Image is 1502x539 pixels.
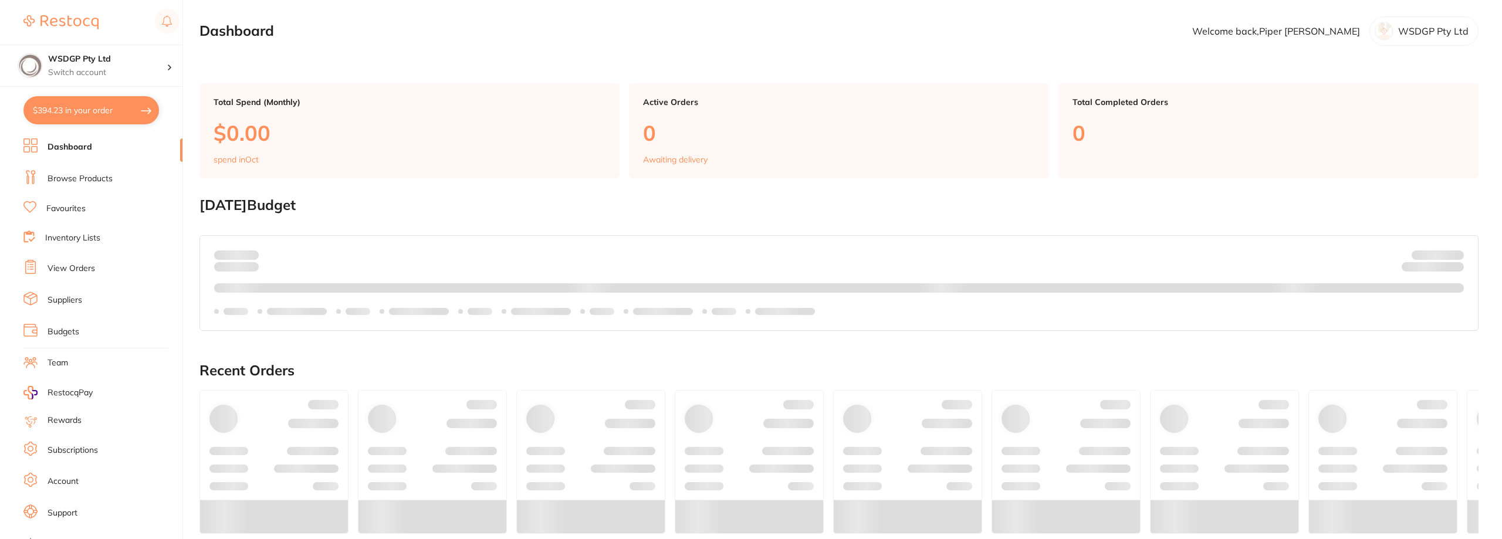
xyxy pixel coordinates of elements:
[238,249,259,260] strong: $0.00
[1402,260,1464,274] p: Remaining:
[48,476,79,487] a: Account
[18,54,42,77] img: WSDGP Pty Ltd
[23,9,99,36] a: Restocq Logo
[48,507,77,519] a: Support
[199,83,620,178] a: Total Spend (Monthly)$0.00spend inOct
[214,260,259,274] p: month
[23,386,93,399] a: RestocqPay
[1441,249,1464,260] strong: $NaN
[389,307,449,316] p: Labels extended
[48,445,98,456] a: Subscriptions
[214,121,605,145] p: $0.00
[1398,26,1469,36] p: WSDGP Pty Ltd
[48,53,167,65] h4: WSDGP Pty Ltd
[199,362,1479,379] h2: Recent Orders
[214,155,259,164] p: spend in Oct
[48,415,82,426] a: Rewards
[633,307,693,316] p: Labels extended
[643,121,1035,145] p: 0
[48,326,79,338] a: Budgets
[23,96,159,124] button: $394.23 in your order
[712,307,736,316] p: Labels
[45,232,100,244] a: Inventory Lists
[468,307,492,316] p: Labels
[224,307,248,316] p: Labels
[48,294,82,306] a: Suppliers
[46,203,86,215] a: Favourites
[48,141,92,153] a: Dashboard
[346,307,370,316] p: Labels
[199,197,1479,213] h2: [DATE] Budget
[48,173,113,185] a: Browse Products
[214,250,259,259] p: Spent:
[1443,264,1464,274] strong: $0.00
[48,263,95,274] a: View Orders
[590,307,614,316] p: Labels
[48,67,167,79] p: Switch account
[1058,83,1479,178] a: Total Completed Orders0
[267,307,327,316] p: Labels extended
[214,97,605,107] p: Total Spend (Monthly)
[755,307,815,316] p: Labels extended
[23,15,99,29] img: Restocq Logo
[1073,97,1464,107] p: Total Completed Orders
[511,307,571,316] p: Labels extended
[1192,26,1360,36] p: Welcome back, Piper [PERSON_NAME]
[199,23,274,39] h2: Dashboard
[48,387,93,399] span: RestocqPay
[23,386,38,399] img: RestocqPay
[1073,121,1464,145] p: 0
[643,155,708,164] p: Awaiting delivery
[629,83,1049,178] a: Active Orders0Awaiting delivery
[643,97,1035,107] p: Active Orders
[1412,250,1464,259] p: Budget:
[48,357,68,369] a: Team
